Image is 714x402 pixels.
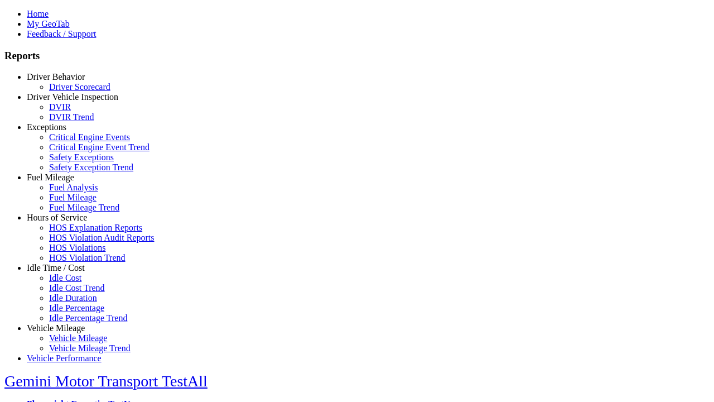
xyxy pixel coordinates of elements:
[49,293,97,303] a: Idle Duration
[27,122,66,132] a: Exceptions
[27,263,85,272] a: Idle Time / Cost
[49,203,119,212] a: Fuel Mileage Trend
[49,283,105,293] a: Idle Cost Trend
[49,162,133,172] a: Safety Exception Trend
[49,102,71,112] a: DVIR
[49,112,94,122] a: DVIR Trend
[27,92,118,102] a: Driver Vehicle Inspection
[49,333,107,343] a: Vehicle Mileage
[49,223,142,232] a: HOS Explanation Reports
[49,142,149,152] a: Critical Engine Event Trend
[49,303,104,313] a: Idle Percentage
[27,213,87,222] a: Hours of Service
[27,353,102,363] a: Vehicle Performance
[4,372,208,390] a: Gemini Motor Transport TestAll
[49,152,114,162] a: Safety Exceptions
[27,323,85,333] a: Vehicle Mileage
[49,273,81,283] a: Idle Cost
[49,313,127,323] a: Idle Percentage Trend
[27,173,74,182] a: Fuel Mileage
[27,29,96,39] a: Feedback / Support
[49,253,126,262] a: HOS Violation Trend
[49,193,97,202] a: Fuel Mileage
[27,19,70,28] a: My GeoTab
[49,243,105,252] a: HOS Violations
[4,50,710,62] h3: Reports
[49,82,110,92] a: Driver Scorecard
[49,343,131,353] a: Vehicle Mileage Trend
[27,9,49,18] a: Home
[49,132,130,142] a: Critical Engine Events
[49,183,98,192] a: Fuel Analysis
[49,233,155,242] a: HOS Violation Audit Reports
[27,72,85,82] a: Driver Behavior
